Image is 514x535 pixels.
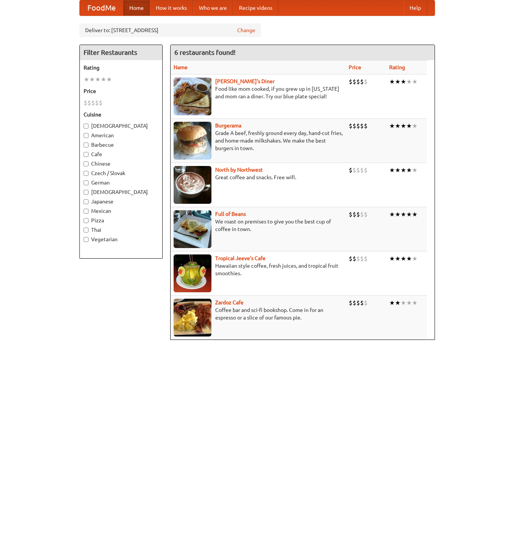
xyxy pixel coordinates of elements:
[84,124,89,129] input: [DEMOGRAPHIC_DATA]
[84,171,89,176] input: Czech / Slovak
[84,75,89,84] li: ★
[389,210,395,219] li: ★
[84,169,158,177] label: Czech / Slovak
[233,0,278,16] a: Recipe videos
[395,210,401,219] li: ★
[174,49,236,56] ng-pluralize: 6 restaurants found!
[84,122,158,130] label: [DEMOGRAPHIC_DATA]
[364,210,368,219] li: $
[84,143,89,147] input: Barbecue
[84,133,89,138] input: American
[174,254,211,292] img: jeeves.jpg
[174,129,343,152] p: Grade A beef, freshly ground every day, hand-cut fries, and home-made milkshakes. We make the bes...
[356,254,360,263] li: $
[364,299,368,307] li: $
[174,306,343,321] p: Coffee bar and sci-fi bookshop. Come in for an espresso or a slice of our famous pie.
[389,299,395,307] li: ★
[84,160,158,167] label: Chinese
[174,166,211,204] img: north.jpg
[84,179,158,186] label: German
[215,255,266,261] a: Tropical Jeeve's Cafe
[123,0,150,16] a: Home
[174,210,211,248] img: beans.jpg
[215,78,275,84] a: [PERSON_NAME]'s Diner
[174,78,211,115] img: sallys.jpg
[395,299,401,307] li: ★
[412,78,418,86] li: ★
[101,75,106,84] li: ★
[84,217,158,224] label: Pizza
[80,0,123,16] a: FoodMe
[356,210,360,219] li: $
[95,75,101,84] li: ★
[174,218,343,233] p: We roast on premises to give you the best cup of coffee in town.
[84,152,89,157] input: Cafe
[349,210,353,219] li: $
[80,45,162,60] h4: Filter Restaurants
[99,99,102,107] li: $
[349,166,353,174] li: $
[389,166,395,174] li: ★
[84,198,158,205] label: Japanese
[401,254,406,263] li: ★
[389,254,395,263] li: ★
[84,209,89,214] input: Mexican
[412,299,418,307] li: ★
[389,78,395,86] li: ★
[174,64,188,70] a: Name
[356,299,360,307] li: $
[353,254,356,263] li: $
[401,210,406,219] li: ★
[84,64,158,71] h5: Rating
[215,299,244,305] a: Zardoz Cafe
[364,78,368,86] li: $
[401,299,406,307] li: ★
[356,122,360,130] li: $
[84,132,158,139] label: American
[360,254,364,263] li: $
[353,210,356,219] li: $
[360,122,364,130] li: $
[395,78,401,86] li: ★
[412,122,418,130] li: ★
[360,299,364,307] li: $
[84,237,89,242] input: Vegetarian
[364,166,368,174] li: $
[406,299,412,307] li: ★
[215,211,246,217] a: Full of Beans
[360,78,364,86] li: $
[84,99,87,107] li: $
[406,122,412,130] li: ★
[87,99,91,107] li: $
[106,75,112,84] li: ★
[84,207,158,215] label: Mexican
[89,75,95,84] li: ★
[349,254,353,263] li: $
[349,122,353,130] li: $
[150,0,193,16] a: How it works
[349,299,353,307] li: $
[364,254,368,263] li: $
[406,78,412,86] li: ★
[406,254,412,263] li: ★
[174,174,343,181] p: Great coffee and snacks. Free wifi.
[193,0,233,16] a: Who we are
[406,166,412,174] li: ★
[84,188,158,196] label: [DEMOGRAPHIC_DATA]
[389,64,405,70] a: Rating
[215,167,263,173] b: North by Northwest
[412,254,418,263] li: ★
[237,26,255,34] a: Change
[84,87,158,95] h5: Price
[353,299,356,307] li: $
[84,226,158,234] label: Thai
[95,99,99,107] li: $
[174,299,211,337] img: zardoz.jpg
[215,123,241,129] b: Burgerama
[84,180,89,185] input: German
[84,190,89,195] input: [DEMOGRAPHIC_DATA]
